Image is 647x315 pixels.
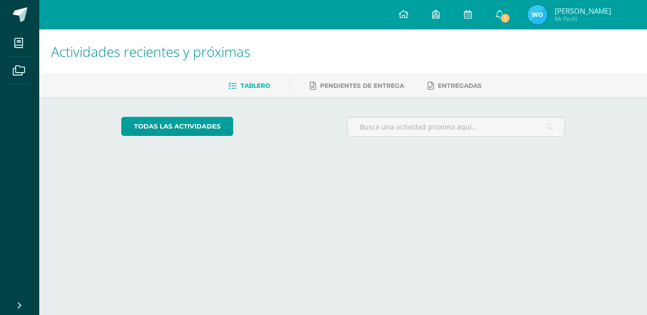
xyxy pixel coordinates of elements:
a: Tablero [228,78,270,94]
a: Pendientes de entrega [310,78,404,94]
span: 1 [500,13,511,24]
a: todas las Actividades [121,117,233,136]
span: Pendientes de entrega [320,82,404,89]
span: Entregadas [438,82,482,89]
a: Entregadas [428,78,482,94]
span: Tablero [241,82,270,89]
span: Mi Perfil [555,15,611,23]
span: [PERSON_NAME] [555,6,611,16]
span: Actividades recientes y próximas [51,42,250,61]
img: d7b286a0a9c1c5cade6b783071045946.png [528,5,547,25]
input: Busca una actividad próxima aquí... [348,117,565,136]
